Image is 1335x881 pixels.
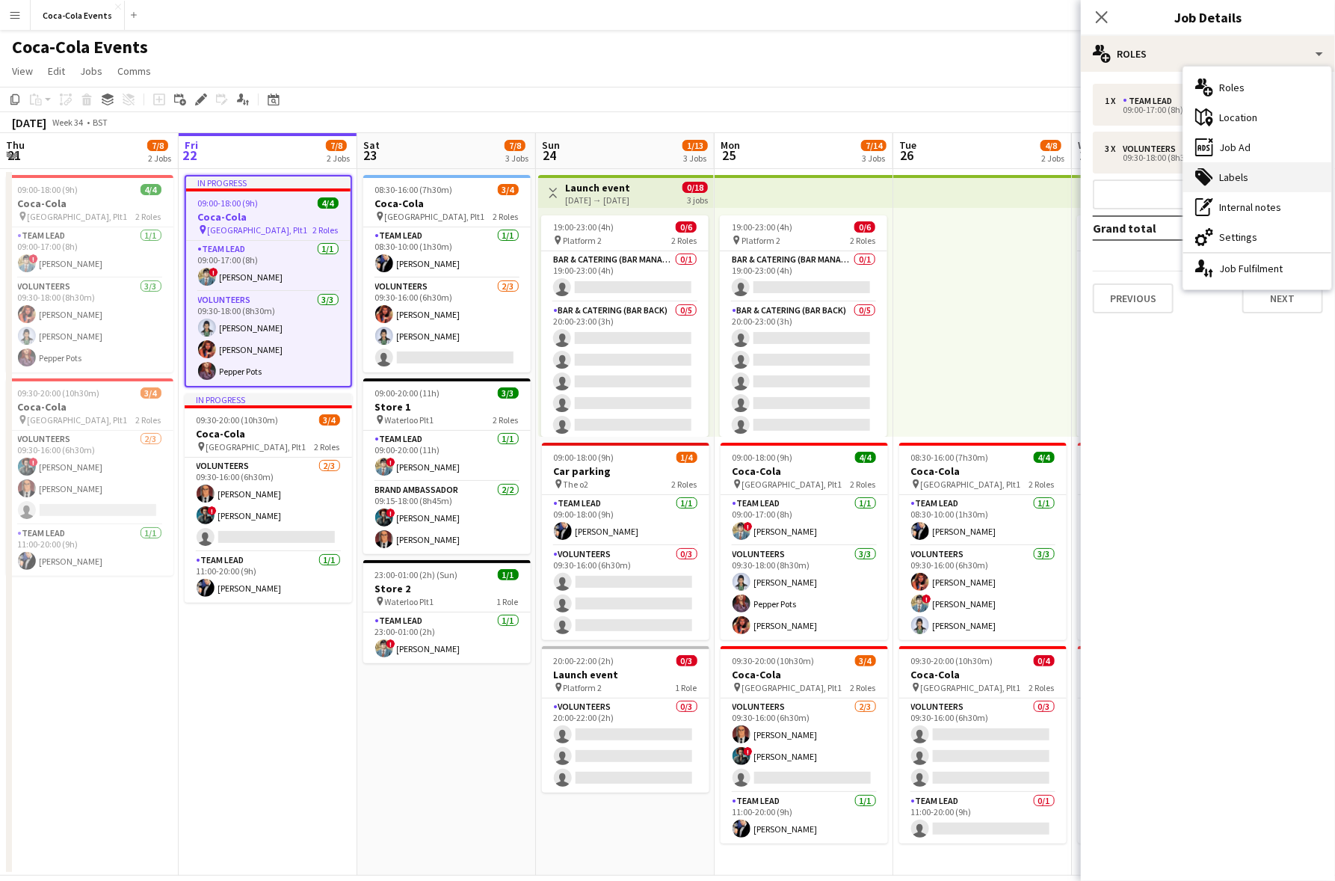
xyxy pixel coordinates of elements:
[386,509,395,518] span: !
[721,668,888,681] h3: Coca-Cola
[721,646,888,844] app-job-card: 09:30-20:00 (10h30m)3/4Coca-Cola [GEOGRAPHIC_DATA], Plt12 RolesVolunteers2/309:30-16:00 (6h30m)[P...
[148,153,171,164] div: 2 Jobs
[1093,179,1323,209] button: Add role
[1077,215,1245,437] app-job-card: 19:00-23:00 (4h)0/6 Platform 22 RolesBar & Catering (Bar Manager)0/119:00-23:00 (4h) Bar & Cateri...
[687,193,708,206] div: 3 jobs
[1093,216,1235,240] td: Grand total
[1105,106,1295,114] div: 09:00-17:00 (8h)
[185,393,352,603] app-job-card: In progress09:30-20:00 (10h30m)3/4Coca-Cola [GEOGRAPHIC_DATA], Plt12 RolesVolunteers2/309:30-16:0...
[541,215,709,437] app-job-card: 19:00-23:00 (4h)0/6 Platform 22 RolesBar & Catering (Bar Manager)0/119:00-23:00 (4h) Bar & Cateri...
[6,378,173,576] div: 09:30-20:00 (10h30m)3/4Coca-Cola [GEOGRAPHIC_DATA], Plt12 RolesVolunteers2/309:30-16:00 (6h30m)![...
[141,184,161,195] span: 4/4
[185,175,352,387] app-job-card: In progress09:00-18:00 (9h)4/4Coca-Cola [GEOGRAPHIC_DATA], Plt12 RolesTeam Lead1/109:00-17:00 (8h...
[671,235,697,246] span: 2 Roles
[185,393,352,405] div: In progress
[363,378,531,554] app-job-card: 09:00-20:00 (11h)3/3Store 1 Waterloo Plt12 RolesTeam Lead1/109:00-20:00 (11h)![PERSON_NAME]Brand ...
[563,235,602,246] span: Platform 2
[363,613,531,663] app-card-role: Team Lead1/123:00-01:00 (2h)![PERSON_NAME]
[363,431,531,482] app-card-role: Team Lead1/109:00-20:00 (11h)![PERSON_NAME]
[1029,479,1055,490] span: 2 Roles
[498,569,519,580] span: 1/1
[6,175,173,372] app-job-card: 09:00-18:00 (9h)4/4Coca-Cola [GEOGRAPHIC_DATA], Plt12 RolesTeam Lead1/109:00-17:00 (8h)![PERSON_N...
[1081,36,1335,72] div: Roles
[1078,546,1245,640] app-card-role: Volunteers3/309:30-16:00 (6h30m)![PERSON_NAME][PERSON_NAME][PERSON_NAME]
[497,596,519,607] span: 1 Role
[899,668,1067,681] h3: Coca-Cola
[6,400,173,414] h3: Coca-Cola
[742,479,842,490] span: [GEOGRAPHIC_DATA], Plt1
[672,479,697,490] span: 2 Roles
[540,147,560,164] span: 24
[363,227,531,278] app-card-role: Team Lead1/108:30-10:00 (1h30m)[PERSON_NAME]
[363,278,531,372] app-card-role: Volunteers2/309:30-16:00 (6h30m)[PERSON_NAME][PERSON_NAME]
[1034,655,1055,666] span: 0/4
[744,747,753,756] span: !
[1078,749,1245,844] app-card-role: Volunteers0/309:30-16:00 (6h30m)
[375,184,453,195] span: 08:30-16:00 (7h30m)
[93,117,108,128] div: BST
[899,443,1067,640] div: 08:30-16:00 (7h30m)4/4Coca-Cola [GEOGRAPHIC_DATA], Plt12 RolesTeam Lead1/108:30-10:00 (1h30m)[PER...
[1029,682,1055,693] span: 2 Roles
[1040,140,1061,151] span: 4/8
[385,211,485,222] span: [GEOGRAPHIC_DATA], Plt1
[897,147,916,164] span: 26
[720,215,887,437] app-job-card: 19:00-23:00 (4h)0/6 Platform 22 RolesBar & Catering (Bar Manager)0/119:00-23:00 (4h) Bar & Cateri...
[720,302,887,440] app-card-role: Bar & Catering (Bar Back)0/520:00-23:00 (3h)
[386,639,395,648] span: !
[385,414,434,426] span: Waterloo Plt1
[541,251,709,302] app-card-role: Bar & Catering (Bar Manager)0/119:00-23:00 (4h)
[855,655,876,666] span: 3/4
[733,655,815,666] span: 09:30-20:00 (10h30m)
[732,221,792,233] span: 19:00-23:00 (4h)
[721,546,888,640] app-card-role: Volunteers3/309:30-18:00 (8h30m)[PERSON_NAME]Pepper Pots[PERSON_NAME]
[375,569,458,580] span: 23:00-01:00 (2h) (Sun)
[208,224,308,236] span: [GEOGRAPHIC_DATA], Plt1
[553,221,614,233] span: 19:00-23:00 (4h)
[1076,147,1097,164] span: 27
[1183,73,1331,102] div: Roles
[564,479,589,490] span: The o2
[208,506,217,515] span: !
[721,699,888,793] app-card-role: Volunteers2/309:30-16:00 (6h30m)[PERSON_NAME]![PERSON_NAME]
[505,140,525,151] span: 7/8
[326,140,347,151] span: 7/8
[319,414,340,426] span: 3/4
[911,655,993,666] span: 09:30-20:00 (10h30m)
[12,64,33,78] span: View
[542,546,709,640] app-card-role: Volunteers0/309:30-16:00 (6h30m)
[676,452,697,463] span: 1/4
[361,147,380,164] span: 23
[721,443,888,640] app-job-card: 09:00-18:00 (9h)4/4Coca-Cola [GEOGRAPHIC_DATA], Plt12 RolesTeam Lead1/109:00-17:00 (8h)![PERSON_N...
[565,194,630,206] div: [DATE] → [DATE]
[1105,154,1295,162] div: 09:30-18:00 (8h30m)
[111,61,157,81] a: Comms
[313,224,339,236] span: 2 Roles
[6,227,173,278] app-card-role: Team Lead1/109:00-17:00 (8h)![PERSON_NAME]
[493,414,519,426] span: 2 Roles
[147,140,168,151] span: 7/8
[899,646,1067,844] app-job-card: 09:30-20:00 (10h30m)0/4Coca-Cola [GEOGRAPHIC_DATA], Plt12 RolesVolunteers0/309:30-16:00 (6h30m) T...
[899,793,1067,844] app-card-role: Team Lead0/111:00-20:00 (9h)
[542,668,709,681] h3: Launch event
[855,452,876,463] span: 4/4
[375,387,440,399] span: 09:00-20:00 (11h)
[1081,7,1335,27] h3: Job Details
[28,211,128,222] span: [GEOGRAPHIC_DATA], Plt1
[542,138,560,152] span: Sun
[197,414,279,426] span: 09:30-20:00 (10h30m)
[676,221,697,233] span: 0/6
[1077,302,1245,440] app-card-role: Bar & Catering (Bar Back)0/520:00-23:00 (3h)
[363,400,531,414] h3: Store 1
[922,595,931,604] span: !
[854,221,875,233] span: 0/6
[6,138,25,152] span: Thu
[1034,452,1055,463] span: 4/4
[1078,668,1245,681] h3: Coca-Cola
[682,140,708,151] span: 1/13
[1078,646,1245,844] app-job-card: 08:30-16:00 (7h30m)0/4Coca-Cola [GEOGRAPHIC_DATA], Plt12 RolesTeam Lead0/108:30-10:00 (1h30m) Vol...
[363,197,531,210] h3: Coca-Cola
[185,138,198,152] span: Fri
